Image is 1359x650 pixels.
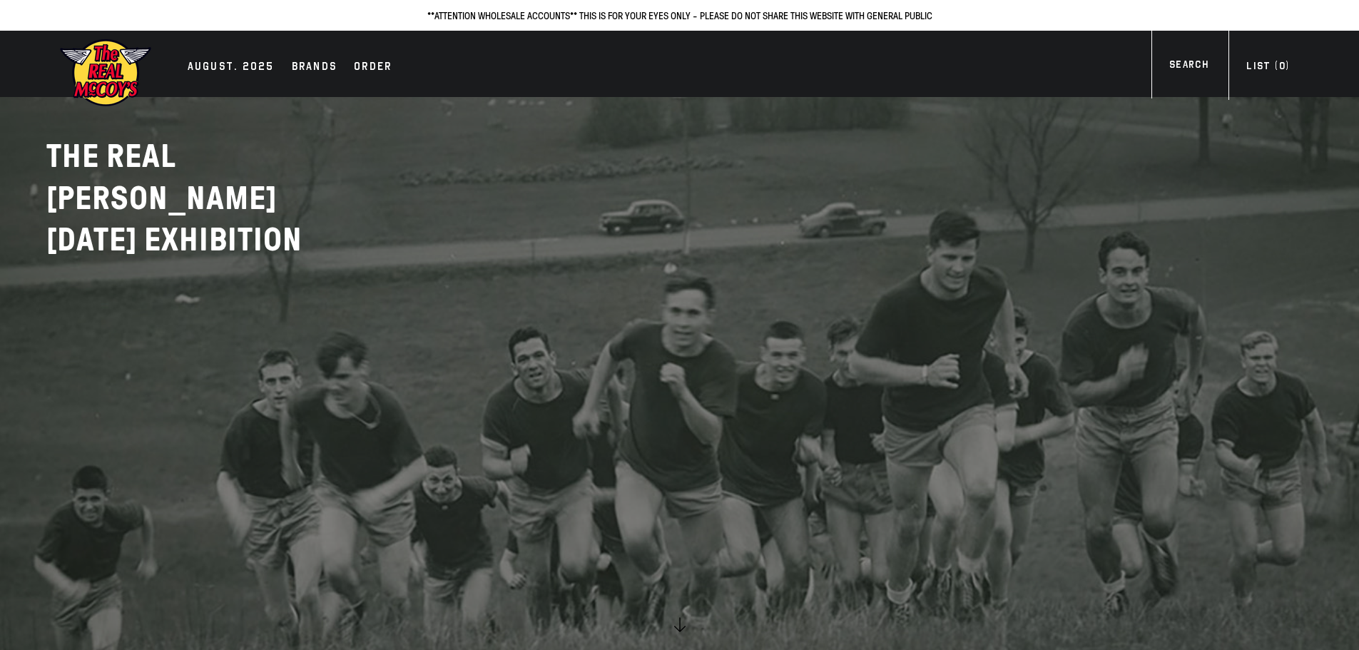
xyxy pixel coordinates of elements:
div: List ( ) [1246,59,1289,78]
p: [DATE] EXHIBITION [46,219,403,261]
p: **ATTENTION WHOLESALE ACCOUNTS** THIS IS FOR YOUR EYES ONLY - PLEASE DO NOT SHARE THIS WEBSITE WI... [14,7,1345,24]
a: List (0) [1228,59,1307,78]
div: Brands [292,58,337,78]
h2: THE REAL [PERSON_NAME] [46,136,403,261]
a: Search [1151,57,1226,76]
span: 0 [1279,60,1286,72]
img: mccoys-exhibition [59,38,152,108]
div: Search [1169,57,1208,76]
div: Order [354,58,392,78]
a: Order [347,58,399,78]
div: AUGUST. 2025 [188,58,275,78]
a: AUGUST. 2025 [180,58,282,78]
